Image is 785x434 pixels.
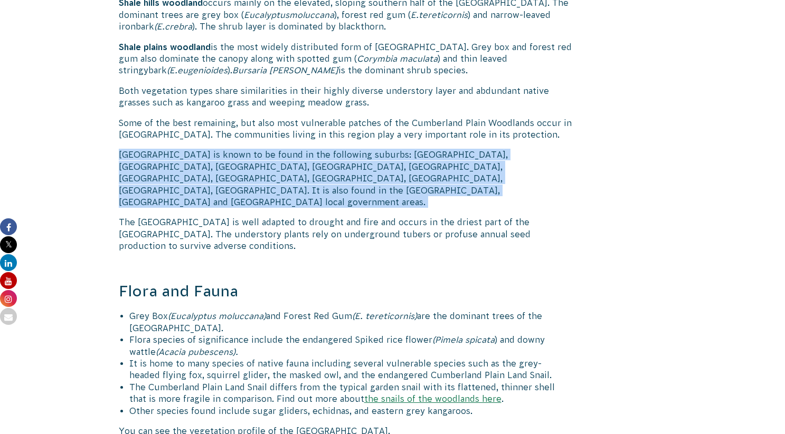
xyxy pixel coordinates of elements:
span: maculata [400,54,438,63]
span: b [480,86,486,95]
span: (E. tereticornis) [352,311,417,321]
span: [GEOGRAPHIC_DATA] is known to be found in the following suburbs: [GEOGRAPHIC_DATA], [GEOGRAPHIC_D... [119,150,508,207]
span: (E. [154,22,165,31]
span: The [GEOGRAPHIC_DATA] is well adapted to drought and fire and occurs in the driest part of the [G... [119,217,531,250]
span: ), forest red gum ( [334,10,411,20]
span: is the most widely distributed form of [GEOGRAPHIC_DATA]. Grey box and forest red gum also domina... [119,42,572,63]
a: the snails of the woodlands here [364,394,502,403]
span: ). [228,65,232,75]
span: ). The shrub layer is dominated by blackthorn. [192,22,386,31]
span: Grey Box [129,311,168,321]
span: C [357,54,363,63]
span: and Forest Red Gum [266,311,352,321]
span: tereticornis [419,10,468,20]
span: The Cumberland Plain Land Snail differs from the typical garden snail with its flattened, thinner... [129,382,555,403]
span: It is home to many species of native fauna including several vulnerable species such as the grey-... [129,359,552,380]
span: moluccana [289,10,334,20]
span: Both vegetation types share similarities in their highly diverse understory layer and a [119,86,480,95]
span: (E. [167,65,177,75]
span: is the dominant shrub species. [338,65,468,75]
span: Shale plains woodland [119,42,211,52]
span: ) and downy wattle [129,335,545,356]
span: (Acacia pubescens). [156,347,238,356]
span: E. [411,10,419,20]
span: are the dominant trees of the [GEOGRAPHIC_DATA]. [129,311,542,332]
span: crebra [165,22,192,31]
span: Flora species of significance include the endangered Spiked rice flower [129,335,432,344]
span: d [486,86,491,95]
span: (Pimela spicata [432,335,495,344]
span: Bursaria [PERSON_NAME] [232,65,338,75]
span: Other species found include sugar gliders, echidnas, and eastern grey kangaroos. [129,406,472,416]
span: orymbia [363,54,397,63]
span: eugenioides [177,65,228,75]
span: (Eucalyptus moluccana) [168,311,266,321]
h3: Flora and Fauna [119,281,572,302]
span: Some of the best remaining, but also most vulnerable patches of the Cumberland Plain Woodlands oc... [119,118,572,139]
span: Eucalyptus [244,10,289,20]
